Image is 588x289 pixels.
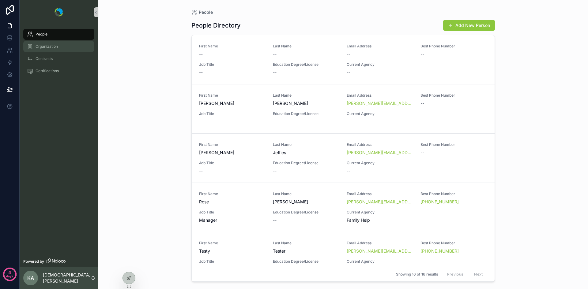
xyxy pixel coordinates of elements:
a: [PHONE_NUMBER] [420,199,459,205]
span: -- [347,266,350,272]
span: Job Title [199,210,266,215]
span: Education Degree/License [273,210,339,215]
span: Best Phone Number [420,191,487,196]
span: -- [347,119,350,125]
div: scrollable content [20,24,98,84]
a: First Name[PERSON_NAME]Last NameJeffiesEmail Address[PERSON_NAME][EMAIL_ADDRESS][PERSON_NAME][DOM... [192,133,495,183]
span: Job Title [199,111,266,116]
a: [PERSON_NAME][EMAIL_ADDRESS][DOMAIN_NAME] [347,248,413,254]
span: -- [273,168,277,174]
span: Education Degree/License [273,62,339,67]
span: Job Title [199,259,266,264]
span: First Name [199,44,266,49]
span: -- [199,51,203,57]
span: Last Name [273,191,339,196]
span: Contracts [36,56,53,61]
span: -- [347,69,350,76]
span: Email Address [347,191,413,196]
span: -- [199,168,203,174]
span: Powered by [23,259,44,264]
span: [PERSON_NAME] [273,199,339,205]
a: Organization [23,41,94,52]
span: First Name [199,142,266,147]
span: Current Agency [347,111,413,116]
span: Manager [199,217,266,223]
span: Showing 16 of 16 results [396,272,438,277]
a: First NameTestyLast NameTesterEmail Address[PERSON_NAME][EMAIL_ADDRESS][DOMAIN_NAME]Best Phone Nu... [192,232,495,281]
span: Current Agency [347,259,413,264]
span: Best Phone Number [420,142,487,147]
a: [PERSON_NAME][EMAIL_ADDRESS][PERSON_NAME][DOMAIN_NAME] [347,199,413,205]
span: Last Name [273,142,339,147]
span: Current Agency [347,210,413,215]
span: Jeffies [273,150,339,156]
span: Testy [199,248,266,254]
span: Education Degree/License [273,161,339,165]
span: Organization [36,44,58,49]
span: -- [199,119,203,125]
span: People [199,9,213,15]
a: First NameRoseLast Name[PERSON_NAME]Email Address[PERSON_NAME][EMAIL_ADDRESS][PERSON_NAME][DOMAIN... [192,183,495,232]
span: Email Address [347,241,413,246]
a: First Name--Last Name--Email Address--Best Phone Number--Job Title--Education Degree/License--Cur... [192,35,495,84]
span: Job Title [199,161,266,165]
a: People [23,29,94,40]
span: -- [273,69,277,76]
span: -- [420,150,424,156]
span: -- [273,266,277,272]
span: -- [273,217,277,223]
span: Email Address [347,93,413,98]
span: -- [273,51,277,57]
span: Email Address [347,44,413,49]
span: First Name [199,241,266,246]
button: Add New Person [443,20,495,31]
span: Last Name [273,44,339,49]
span: Last Name [273,93,339,98]
span: -- [199,266,203,272]
span: -- [347,51,350,57]
a: Certifications [23,65,94,76]
span: -- [199,69,203,76]
a: Contracts [23,53,94,64]
span: -- [420,51,424,57]
a: [PHONE_NUMBER] [420,248,459,254]
span: -- [420,100,424,106]
p: 4 [8,269,11,276]
span: Best Phone Number [420,93,487,98]
span: [PERSON_NAME] [273,100,339,106]
span: KA [27,274,34,282]
span: Job Title [199,62,266,67]
a: [PERSON_NAME][EMAIL_ADDRESS][PERSON_NAME][DOMAIN_NAME] [347,100,413,106]
span: Family Help [347,217,413,223]
a: Powered by [20,256,98,267]
h1: People Directory [191,21,241,30]
a: People [191,9,213,15]
span: [PERSON_NAME] [199,100,266,106]
span: -- [347,168,350,174]
span: [PERSON_NAME] [199,150,266,156]
img: App logo [55,8,63,17]
span: Best Phone Number [420,241,487,246]
p: [DEMOGRAPHIC_DATA][PERSON_NAME] [43,272,91,284]
span: Education Degree/License [273,111,339,116]
span: Rose [199,199,266,205]
a: [PERSON_NAME][EMAIL_ADDRESS][PERSON_NAME][DOMAIN_NAME] [347,150,413,156]
span: Current Agency [347,62,413,67]
span: People [36,32,47,37]
span: Current Agency [347,161,413,165]
p: days [6,272,13,280]
span: Education Degree/License [273,259,339,264]
span: First Name [199,191,266,196]
span: Last Name [273,241,339,246]
span: -- [273,119,277,125]
span: First Name [199,93,266,98]
span: Tester [273,248,339,254]
a: First Name[PERSON_NAME]Last Name[PERSON_NAME]Email Address[PERSON_NAME][EMAIL_ADDRESS][PERSON_NAM... [192,84,495,133]
span: Best Phone Number [420,44,487,49]
span: Certifications [36,69,59,73]
span: Email Address [347,142,413,147]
